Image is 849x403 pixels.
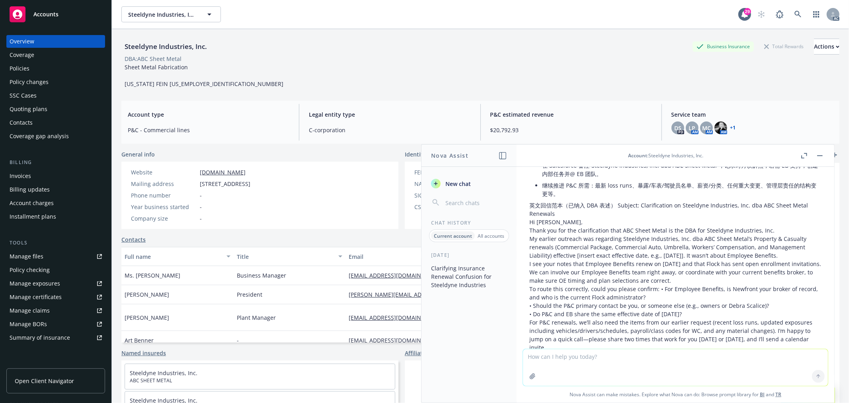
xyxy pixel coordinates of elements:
span: Plant Manager [237,313,276,322]
a: Manage certificates [6,291,105,303]
span: Steeldyne Industries, Inc. [128,10,197,19]
a: TR [775,391,781,398]
p: Hi [PERSON_NAME], [529,218,822,226]
a: [EMAIL_ADDRESS][DOMAIN_NAME] [349,336,448,344]
span: New chat [444,180,471,188]
div: Account charges [10,197,54,209]
div: Website [131,168,197,176]
button: New chat [428,176,510,191]
span: P&C - Commercial lines [128,126,289,134]
div: Overview [10,35,34,48]
div: Billing updates [10,183,50,196]
div: Business Insurance [693,41,754,51]
span: Identifiers [405,150,433,158]
div: Invoices [10,170,31,182]
div: CSLB [414,203,480,211]
span: Sheet Metal Fabrication [US_STATE] FEIN [US_EMPLOYER_IDENTIFICATION_NUMBER] [125,63,283,88]
p: My earlier outreach was regarding Steeldyne Industries, Inc. dba ABC Sheet Metal’s Property & Cas... [529,235,822,260]
div: Steeldyne Industries, Inc. [121,41,210,52]
div: Policy checking [10,264,50,276]
span: Ms. [PERSON_NAME] [125,271,180,280]
a: Summary of insurance [6,331,105,344]
span: $20,792.93 [490,126,652,134]
span: Service team [671,110,833,119]
div: 29 [744,8,751,15]
a: +1 [730,125,736,130]
div: Summary of insurance [10,331,70,344]
div: Full name [125,252,222,261]
div: Contacts [10,116,33,129]
span: Business Manager [237,271,286,280]
div: FEIN [414,168,480,176]
span: - [200,214,202,223]
li: 内部记录与分工 [536,150,822,201]
p: I see your notes that Employee Benefits renew on [DATE] and that Flock has sent open enrollment i... [529,260,822,285]
a: Policy changes [6,76,105,88]
div: Actions [814,39,839,54]
span: DS [674,124,681,132]
div: Manage certificates [10,291,62,303]
div: Policy changes [10,76,49,88]
a: Affiliated accounts [405,349,456,357]
div: [DATE] [422,252,517,258]
a: Coverage gap analysis [6,130,105,143]
a: Manage files [6,250,105,263]
a: Policies [6,62,105,75]
span: P&C estimated revenue [490,110,652,119]
div: Installment plans [10,210,56,223]
button: Clarifying Insurance Renewal Confusion for Steeldyne Industries [428,262,510,291]
a: Policy checking [6,264,105,276]
div: Coverage gap analysis [10,130,69,143]
a: Quoting plans [6,103,105,115]
a: [PERSON_NAME][EMAIL_ADDRESS][DOMAIN_NAME] [349,291,493,298]
span: President [237,290,262,299]
div: Phone number [131,191,197,200]
span: ABC SHEET METAL [130,377,390,384]
span: - [200,203,202,211]
div: Chat History [422,219,517,226]
p: Thank you for the clarification that ABC Sheet Metal is the DBA for Steeldyne Industries, Inc. [529,226,822,235]
p: 英文回信范本（已纳入 DBA 表述） Subject: Clarification on Steeldyne Industries, Inc. dba ABC Sheet Metal Renewals [529,201,822,218]
span: [STREET_ADDRESS] [200,180,250,188]
span: - [237,336,239,344]
span: Nova Assist can make mistakes. Explore what Nova can do: Browse prompt library for and [520,386,831,403]
button: Actions [814,39,839,55]
a: Contacts [121,235,146,244]
a: Account charges [6,197,105,209]
span: LP [689,124,695,132]
p: To route this correctly, could you please confirm: • For Employee Benefits, is Newfront your brok... [529,285,822,318]
a: Manage claims [6,304,105,317]
div: Year business started [131,203,197,211]
div: Title [237,252,334,261]
a: SSC Cases [6,89,105,102]
a: [EMAIL_ADDRESS][DOMAIN_NAME] [349,314,448,321]
div: DBA: ABC Sheet Metal [125,55,182,63]
a: Installment plans [6,210,105,223]
button: Title [234,247,346,266]
span: General info [121,150,155,158]
a: Report a Bug [772,6,788,22]
button: Steeldyne Industries, Inc. [121,6,221,22]
a: Overview [6,35,105,48]
span: Legal entity type [309,110,470,119]
a: Search [790,6,806,22]
div: Total Rewards [760,41,808,51]
button: Email [345,247,532,266]
div: Manage files [10,250,43,263]
a: add [830,150,839,160]
p: All accounts [478,233,504,239]
div: Coverage [10,49,34,61]
span: [PERSON_NAME] [125,290,169,299]
div: Analytics hub [6,360,105,368]
div: NAICS [414,180,480,188]
a: Invoices [6,170,105,182]
div: Mailing address [131,180,197,188]
li: 继续推进 P&C 所需：最新 loss runs、暴露/车表/驾驶员名单、薪资/分类、任何重大变更、管理层责任的结构变更等。 [542,180,822,200]
li: 在 Salesforce 备注“Steeldyne Industries, Inc. dba ABC Sheet Metal”，记录对方误解点；若需 EB 支持，创建内部任务并@ EB 团队。 [542,160,822,180]
div: Manage exposures [10,277,60,290]
span: Account [628,152,648,159]
span: [PERSON_NAME] [125,313,169,322]
a: Coverage [6,49,105,61]
a: Start snowing [753,6,769,22]
img: photo [714,121,727,134]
